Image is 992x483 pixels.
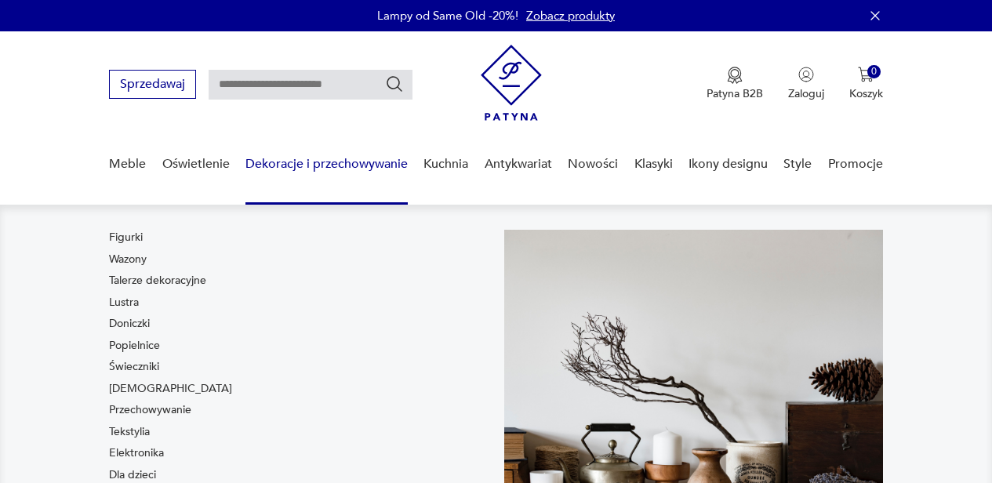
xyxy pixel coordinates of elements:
a: Elektronika [109,445,164,461]
a: Lustra [109,295,139,310]
p: Lampy od Same Old -20%! [377,8,518,24]
img: Ikona koszyka [858,67,874,82]
img: Patyna - sklep z meblami i dekoracjami vintage [481,45,542,121]
button: Patyna B2B [707,67,763,101]
div: 0 [867,65,881,78]
img: Ikonka użytkownika [798,67,814,82]
a: Antykwariat [485,134,552,194]
a: Wazony [109,252,147,267]
a: Style [783,134,812,194]
a: Promocje [828,134,883,194]
img: Ikona medalu [727,67,743,84]
a: Przechowywanie [109,402,191,418]
a: Figurki [109,230,143,245]
button: Sprzedawaj [109,70,196,99]
a: Sprzedawaj [109,80,196,91]
p: Patyna B2B [707,86,763,101]
a: Popielnice [109,338,160,354]
a: Oświetlenie [162,134,230,194]
a: Talerze dekoracyjne [109,273,206,289]
button: Zaloguj [788,67,824,101]
a: Tekstylia [109,424,150,440]
button: Szukaj [385,74,404,93]
a: Zobacz produkty [526,8,615,24]
a: Kuchnia [423,134,468,194]
a: Dekoracje i przechowywanie [245,134,408,194]
a: Ikona medaluPatyna B2B [707,67,763,101]
a: Dla dzieci [109,467,156,483]
a: Świeczniki [109,359,159,375]
a: Ikony designu [689,134,768,194]
a: Meble [109,134,146,194]
a: Nowości [568,134,618,194]
button: 0Koszyk [849,67,883,101]
a: Doniczki [109,316,150,332]
a: Klasyki [634,134,673,194]
a: [DEMOGRAPHIC_DATA] [109,381,232,397]
p: Zaloguj [788,86,824,101]
p: Koszyk [849,86,883,101]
